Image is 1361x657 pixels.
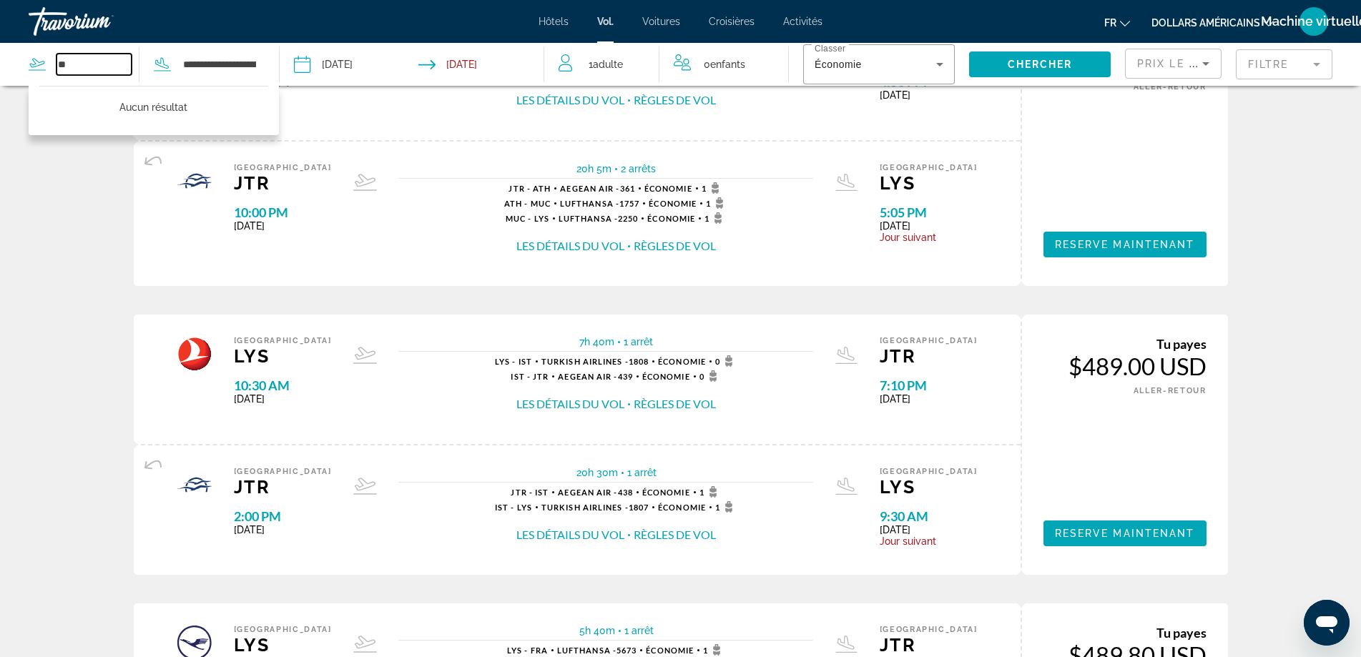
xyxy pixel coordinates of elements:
[1236,49,1332,80] button: Filter
[506,214,549,223] span: MUC - LYS
[544,43,788,86] button: Travelers: 1 adult, 0 children
[642,372,690,381] span: Économie
[576,467,618,478] span: 20h 30m
[234,508,332,524] span: 2:00 PM
[880,172,978,194] span: LYS
[516,527,624,543] button: Les détails du vol
[1134,82,1207,92] span: ALLER-RETOUR
[699,486,722,498] span: 1
[1043,625,1207,641] div: Tu payes
[880,634,978,656] span: JTR
[880,163,978,172] span: [GEOGRAPHIC_DATA]
[507,646,548,655] span: LYS - FRA
[29,3,172,40] a: Travorium
[558,488,633,497] span: 438
[634,396,716,412] button: Règles de vol
[715,355,737,367] span: 0
[642,16,680,27] font: Voitures
[621,163,656,174] span: 2 arrêts
[234,625,332,634] span: [GEOGRAPHIC_DATA]
[557,646,637,655] span: 5673
[234,476,332,498] span: JTR
[576,163,611,174] span: 20h 5m
[234,220,332,232] span: [DATE]
[880,377,978,393] span: 7:10 PM
[624,336,653,347] span: 1 arrêt
[815,59,862,70] span: Économie
[593,59,623,70] span: Adulte
[649,199,697,208] span: Économie
[234,377,332,393] span: 10:30 AM
[702,182,724,194] span: 1
[560,184,635,193] span: 361
[558,372,617,381] span: Aegean Air -
[706,197,728,209] span: 1
[880,625,978,634] span: [GEOGRAPHIC_DATA]
[234,524,332,535] span: [DATE]
[560,199,619,208] span: Lufthansa -
[234,345,332,367] span: LYS
[495,357,532,366] span: LYS - IST
[234,393,332,405] span: [DATE]
[1043,520,1207,546] button: Reserve maintenant
[1137,58,1249,69] span: Prix ​​le plus bas
[559,214,618,223] span: Lufthansa -
[511,488,549,497] span: JTR - IST
[234,163,332,172] span: [GEOGRAPHIC_DATA]
[1151,12,1274,33] button: Changer de devise
[880,467,978,476] span: [GEOGRAPHIC_DATA]
[880,345,978,367] span: JTR
[558,488,617,497] span: Aegean Air -
[1104,12,1130,33] button: Changer de langue
[597,16,614,27] a: Vol.
[658,503,706,512] span: Économie
[579,336,614,347] span: 7h 40m
[709,16,755,27] a: Croisières
[880,89,978,101] span: [DATE]
[418,43,477,86] button: Return date: Apr 23, 2026
[658,357,706,366] span: Économie
[880,393,978,405] span: [DATE]
[294,43,353,86] button: Depart date: Apr 18, 2026
[627,467,657,478] span: 1 arrêt
[634,527,716,543] button: Règles de vol
[39,97,268,117] p: Aucun résultat
[783,16,822,27] font: Activités
[710,59,745,70] span: Enfants
[1043,232,1207,257] a: Reserve maintenant
[541,503,649,512] span: 1807
[1134,386,1207,395] span: ALLER-RETOUR
[579,625,615,636] span: 5h 40m
[704,212,727,224] span: 1
[504,199,551,208] span: ATH - MUC
[1055,239,1195,250] span: Reserve maintenant
[880,535,978,547] span: Jour suivant
[516,92,624,108] button: Les détails du vol
[234,172,332,194] span: JTR
[539,16,569,27] a: Hôtels
[1043,352,1207,380] div: $489.00 USD
[560,184,619,193] span: Aegean Air -
[516,396,624,412] button: Les détails du vol
[1295,6,1332,36] button: Menu utilisateur
[1043,336,1207,352] div: Tu payes
[634,92,716,108] button: Règles de vol
[880,232,978,243] span: Jour suivant
[541,503,629,512] span: Turkish Airlines -
[508,184,551,193] span: JTR - ATH
[1008,59,1073,70] span: Chercher
[647,214,695,223] span: Économie
[704,54,745,74] span: 0
[234,204,332,220] span: 10:00 PM
[541,357,649,366] span: 1808
[880,204,978,220] span: 5:05 PM
[646,646,694,655] span: Économie
[642,488,690,497] span: Économie
[234,467,332,476] span: [GEOGRAPHIC_DATA]
[815,44,845,54] mat-label: Classer
[644,184,692,193] span: Économie
[541,357,629,366] span: Turkish Airlines -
